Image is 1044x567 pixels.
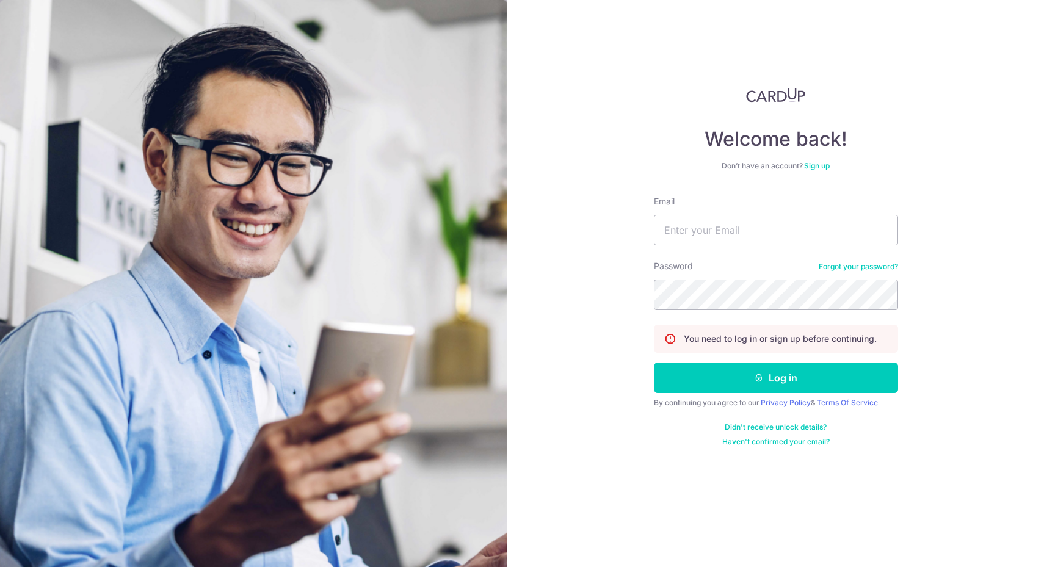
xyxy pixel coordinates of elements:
[761,398,811,407] a: Privacy Policy
[746,88,806,103] img: CardUp Logo
[654,260,693,272] label: Password
[654,398,898,408] div: By continuing you agree to our &
[725,422,827,432] a: Didn't receive unlock details?
[804,161,830,170] a: Sign up
[819,262,898,272] a: Forgot your password?
[684,333,877,345] p: You need to log in or sign up before continuing.
[817,398,878,407] a: Terms Of Service
[722,437,830,447] a: Haven't confirmed your email?
[654,363,898,393] button: Log in
[654,161,898,171] div: Don’t have an account?
[654,127,898,151] h4: Welcome back!
[654,215,898,245] input: Enter your Email
[654,195,675,208] label: Email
